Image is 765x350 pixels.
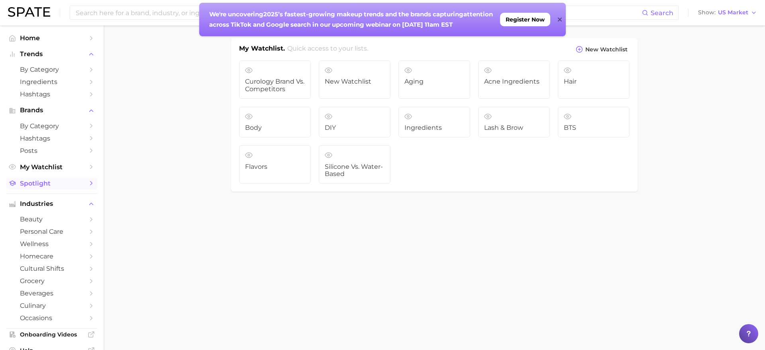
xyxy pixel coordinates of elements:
a: Curology Brand vs. Competitors [239,61,311,99]
h2: Quick access to your lists. [287,44,368,56]
span: culinary [20,302,84,309]
a: Ingredients [6,76,97,88]
img: SPATE [8,7,50,17]
span: Hair [564,78,624,85]
span: occasions [20,314,84,322]
span: wellness [20,240,84,248]
span: grocery [20,277,84,285]
span: Ingredients [20,78,84,86]
span: Show [698,10,716,15]
span: Trends [20,51,84,58]
a: by Category [6,63,97,76]
input: Search here for a brand, industry, or ingredient [75,6,642,20]
span: BTS [564,124,624,131]
a: Posts [6,145,97,157]
span: My Watchlist [20,163,84,171]
a: My Watchlist [6,161,97,173]
a: Lash & Brow [478,107,550,138]
span: Body [245,124,305,131]
a: Spotlight [6,177,97,190]
span: Industries [20,200,84,207]
a: grocery [6,275,97,287]
span: Ingredients [404,124,464,131]
span: beauty [20,215,84,223]
a: beauty [6,213,97,225]
button: Trends [6,48,97,60]
a: Hashtags [6,132,97,145]
a: culinary [6,299,97,312]
span: Flavors [245,163,305,170]
a: Ingredients [398,107,470,138]
a: New Watchlist [319,61,390,99]
a: personal care [6,225,97,238]
a: occasions [6,312,97,324]
a: Flavors [239,145,311,184]
a: Home [6,32,97,44]
a: Hashtags [6,88,97,100]
span: Acne Ingredients [484,78,544,85]
a: Onboarding Videos [6,328,97,340]
span: US Market [718,10,748,15]
button: New Watchlist [574,44,630,55]
span: Aging [404,78,464,85]
a: Silicone vs. Water-based [319,145,390,184]
a: BTS [558,107,630,138]
a: by Category [6,120,97,132]
a: DIY [319,107,390,138]
span: Posts [20,147,84,154]
a: Aging [398,61,470,99]
span: Hashtags [20,90,84,98]
span: New Watchlist [585,46,628,53]
button: ShowUS Market [696,8,759,18]
a: cultural shifts [6,262,97,275]
span: beverages [20,289,84,297]
span: Search [651,9,673,17]
span: Brands [20,107,84,114]
span: Home [20,34,84,42]
span: Lash & Brow [484,124,544,131]
a: Acne Ingredients [478,61,550,99]
span: Onboarding Videos [20,331,84,338]
a: Hair [558,61,630,99]
span: personal care [20,228,84,235]
a: beverages [6,287,97,299]
span: Spotlight [20,180,84,187]
span: by Category [20,66,84,73]
button: Industries [6,198,97,210]
h1: My Watchlist. [239,44,285,56]
span: Hashtags [20,135,84,142]
a: wellness [6,238,97,250]
span: New Watchlist [325,78,384,85]
span: DIY [325,124,384,131]
span: by Category [20,122,84,130]
a: Body [239,107,311,138]
a: homecare [6,250,97,262]
span: Curology Brand vs. Competitors [245,78,305,93]
span: cultural shifts [20,265,84,272]
button: Brands [6,104,97,116]
span: homecare [20,252,84,260]
span: Silicone vs. Water-based [325,163,384,178]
